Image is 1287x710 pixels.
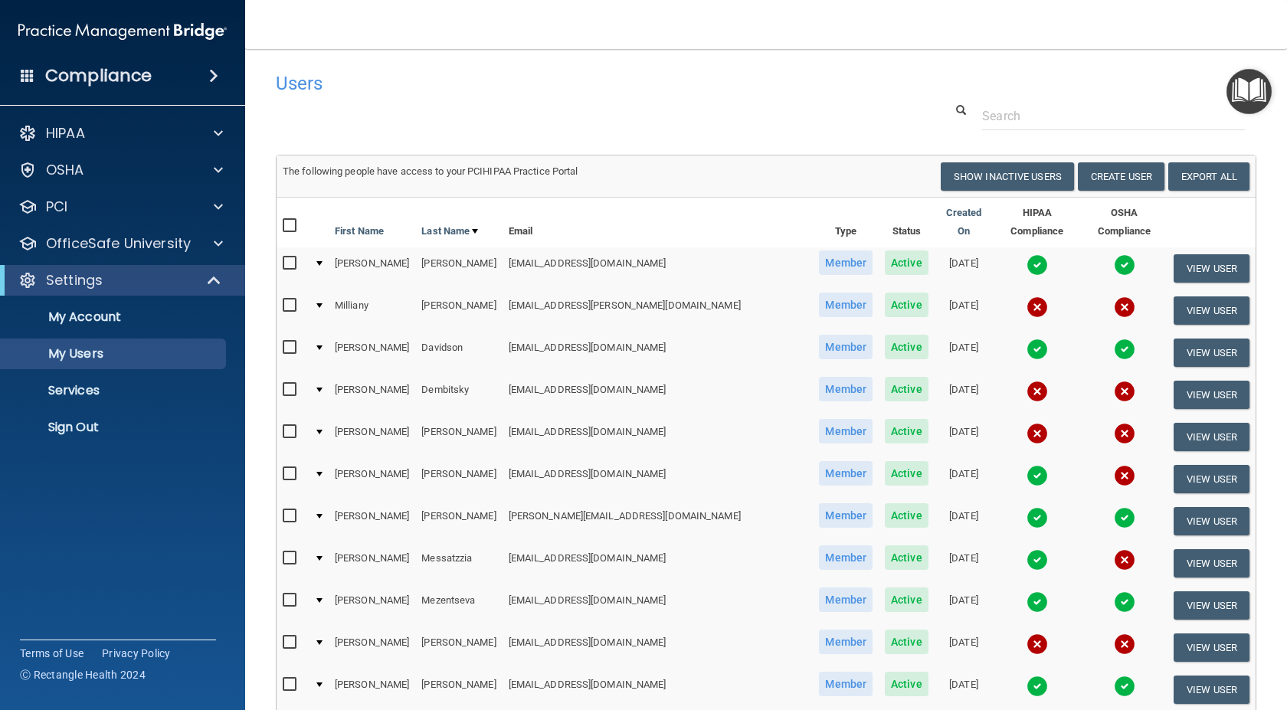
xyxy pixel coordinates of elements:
button: View User [1174,549,1249,577]
a: PCI [18,198,223,216]
a: First Name [335,222,384,240]
img: cross.ca9f0e7f.svg [1114,381,1135,402]
td: Davidson [415,332,502,374]
span: Active [885,250,928,275]
td: [PERSON_NAME] [329,247,415,290]
td: [PERSON_NAME] [329,627,415,669]
a: OSHA [18,161,223,179]
button: View User [1174,296,1249,325]
td: [DATE] [935,332,994,374]
img: tick.e7d51cea.svg [1027,254,1048,276]
img: tick.e7d51cea.svg [1027,339,1048,360]
td: [DATE] [935,416,994,458]
a: Settings [18,271,222,290]
img: tick.e7d51cea.svg [1114,254,1135,276]
td: [EMAIL_ADDRESS][PERSON_NAME][DOMAIN_NAME] [503,290,814,332]
td: [EMAIL_ADDRESS][DOMAIN_NAME] [503,458,814,500]
td: [PERSON_NAME] [329,416,415,458]
button: Create User [1078,162,1164,191]
img: tick.e7d51cea.svg [1027,676,1048,697]
span: Member [819,672,873,696]
span: Active [885,419,928,443]
td: [PERSON_NAME] [415,458,502,500]
a: Terms of Use [20,646,84,661]
td: Mezentseva [415,584,502,627]
td: [DATE] [935,542,994,584]
td: [DATE] [935,500,994,542]
img: tick.e7d51cea.svg [1114,591,1135,613]
button: View User [1174,465,1249,493]
button: View User [1174,423,1249,451]
p: My Account [10,309,219,325]
td: [DATE] [935,290,994,332]
td: [PERSON_NAME] [415,627,502,669]
span: Active [885,630,928,654]
td: [PERSON_NAME] [415,416,502,458]
td: [DATE] [935,247,994,290]
span: Active [885,293,928,317]
span: Member [819,250,873,275]
td: [DATE] [935,627,994,669]
button: View User [1174,507,1249,535]
img: cross.ca9f0e7f.svg [1027,381,1048,402]
img: PMB logo [18,16,227,47]
td: [PERSON_NAME] [329,500,415,542]
th: OSHA Compliance [1081,198,1167,247]
button: View User [1174,591,1249,620]
img: tick.e7d51cea.svg [1114,339,1135,360]
button: View User [1174,254,1249,283]
p: PCI [46,198,67,216]
th: Status [879,198,935,247]
a: HIPAA [18,124,223,142]
a: Privacy Policy [102,646,171,661]
button: View User [1174,381,1249,409]
td: [PERSON_NAME][EMAIL_ADDRESS][DOMAIN_NAME] [503,500,814,542]
button: Open Resource Center [1226,69,1272,114]
img: tick.e7d51cea.svg [1114,507,1135,528]
td: [DATE] [935,374,994,416]
td: [DATE] [935,458,994,500]
p: Services [10,383,219,398]
span: Active [885,461,928,486]
img: tick.e7d51cea.svg [1027,507,1048,528]
span: Member [819,461,873,486]
button: View User [1174,339,1249,367]
a: Export All [1168,162,1249,191]
p: OfficeSafe University [46,234,191,253]
a: Created On [941,204,987,240]
button: Show Inactive Users [941,162,1074,191]
td: Milliany [329,290,415,332]
img: tick.e7d51cea.svg [1027,549,1048,571]
td: [PERSON_NAME] [329,542,415,584]
p: Sign Out [10,420,219,435]
td: [PERSON_NAME] [415,247,502,290]
span: Active [885,587,928,612]
img: tick.e7d51cea.svg [1027,591,1048,613]
th: Type [813,198,879,247]
td: [EMAIL_ADDRESS][DOMAIN_NAME] [503,374,814,416]
h4: Users [276,74,838,93]
a: OfficeSafe University [18,234,223,253]
th: Email [503,198,814,247]
td: [EMAIL_ADDRESS][DOMAIN_NAME] [503,584,814,627]
span: Active [885,377,928,401]
td: [EMAIL_ADDRESS][DOMAIN_NAME] [503,332,814,374]
span: Active [885,672,928,696]
span: Active [885,335,928,359]
td: [PERSON_NAME] [415,290,502,332]
td: [EMAIL_ADDRESS][DOMAIN_NAME] [503,627,814,669]
td: [EMAIL_ADDRESS][DOMAIN_NAME] [503,416,814,458]
span: Member [819,293,873,317]
td: [PERSON_NAME] [329,332,415,374]
td: [EMAIL_ADDRESS][DOMAIN_NAME] [503,247,814,290]
p: Settings [46,271,103,290]
td: [PERSON_NAME] [415,500,502,542]
button: View User [1174,676,1249,704]
span: Active [885,545,928,570]
span: Member [819,503,873,528]
span: The following people have access to your PCIHIPAA Practice Portal [283,165,578,177]
a: Last Name [421,222,478,240]
td: Messatzzia [415,542,502,584]
img: cross.ca9f0e7f.svg [1114,423,1135,444]
span: Member [819,419,873,443]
